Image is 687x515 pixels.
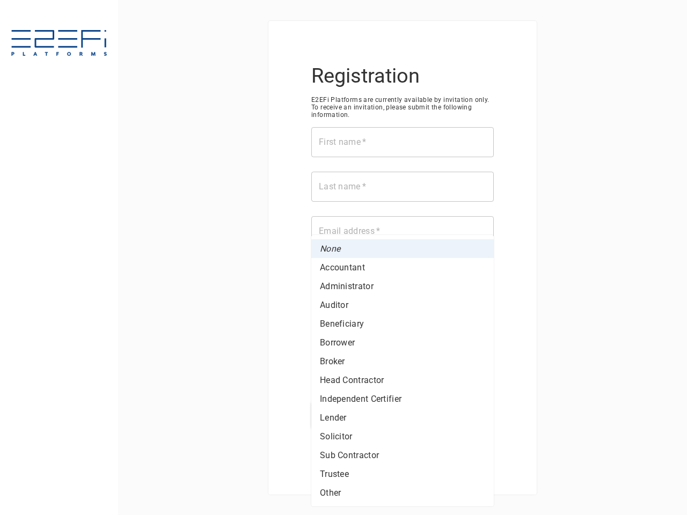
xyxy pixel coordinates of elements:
li: Accountant [311,258,494,277]
li: Other [311,483,494,502]
li: Independent Certifier [311,389,494,408]
li: Borrower [311,333,494,352]
li: Lender [311,408,494,427]
li: Beneficiary [311,314,494,333]
li: Administrator [311,277,494,296]
li: Broker [311,352,494,371]
li: Trustee [311,465,494,483]
li: Head Contractor [311,371,494,389]
li: Sub Contractor [311,446,494,465]
li: Solicitor [311,427,494,446]
li: Auditor [311,296,494,314]
em: None [320,242,340,255]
